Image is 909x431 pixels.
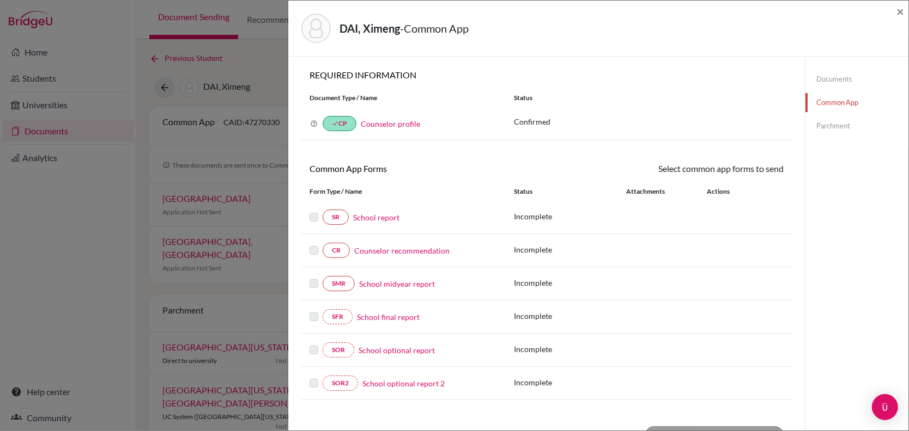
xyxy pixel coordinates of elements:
a: SOR2 [323,375,358,391]
div: Document Type / Name [301,93,506,103]
p: Incomplete [514,377,626,388]
p: Incomplete [514,277,626,288]
a: doneCP [323,116,356,131]
a: CR [323,243,350,258]
a: School optional report 2 [362,378,445,389]
a: Parchment [805,116,908,136]
p: Incomplete [514,244,626,255]
a: Documents [805,70,908,89]
a: School optional report [359,344,435,356]
a: SFR [323,309,353,324]
h6: REQUIRED INFORMATION [301,70,792,80]
a: Counselor recommendation [354,245,450,256]
span: - Common App [400,22,469,35]
a: School report [353,212,399,223]
div: Form Type / Name [301,187,506,196]
a: SR [323,210,349,225]
div: Actions [694,187,761,196]
a: SOR [323,342,354,358]
div: Status [514,187,626,196]
div: Select common app forms to send [547,162,792,175]
a: SMR [323,276,355,291]
strong: DAI, Ximeng [340,22,400,35]
p: Confirmed [514,116,784,127]
span: × [896,3,904,19]
a: Counselor profile [361,119,420,128]
div: Open Intercom Messenger [872,394,898,420]
i: done [332,120,338,127]
p: Incomplete [514,310,626,322]
a: School midyear report [359,278,435,290]
a: Common App [805,93,908,112]
h6: Common App Forms [301,163,547,174]
p: Incomplete [514,343,626,355]
a: School final report [357,311,420,323]
button: Close [896,5,904,18]
div: Status [506,93,792,103]
p: Incomplete [514,211,626,222]
div: Attachments [626,187,694,196]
